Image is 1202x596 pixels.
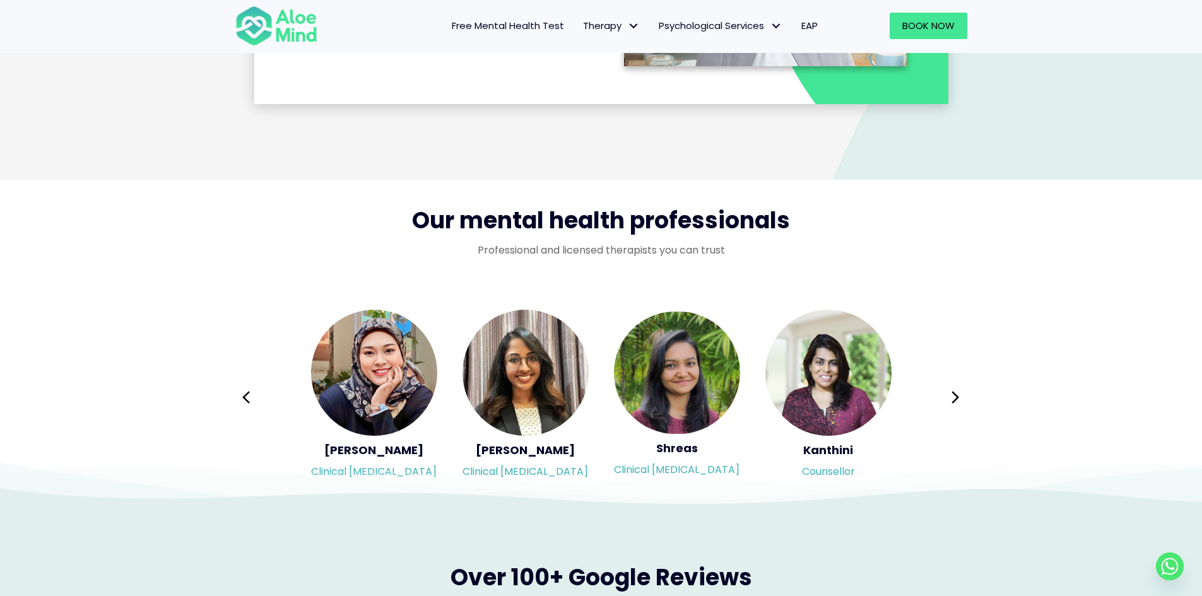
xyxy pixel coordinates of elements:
[659,19,782,32] span: Psychological Services
[625,17,643,35] span: Therapy: submenu
[649,13,792,39] a: Psychological ServicesPsychological Services: submenu
[902,19,955,32] span: Book Now
[463,310,589,436] img: <h5>Anita</h5><p>Clinical Psychologist</p>
[614,312,740,434] img: <h5>Shreas</h5><p>Clinical Psychologist</p>
[614,312,740,483] a: <h5>Shreas</h5><p>Clinical Psychologist</p> ShreasClinical [MEDICAL_DATA]
[574,13,649,39] a: TherapyTherapy: submenu
[614,308,740,486] div: Slide 5 of 3
[452,19,564,32] span: Free Mental Health Test
[614,440,740,456] h5: Shreas
[765,310,892,436] img: <h5>Kanthini</h5><p>Counsellor</p>
[765,308,892,486] div: Slide 6 of 3
[583,19,640,32] span: Therapy
[311,442,437,458] h5: [PERSON_NAME]
[765,442,892,458] h5: Kanthini
[765,310,892,485] a: <h5>Kanthini</h5><p>Counsellor</p> KanthiniCounsellor
[235,5,317,47] img: Aloe mind Logo
[442,13,574,39] a: Free Mental Health Test
[334,13,827,39] nav: Menu
[451,561,752,593] span: Over 100+ Google Reviews
[235,243,967,257] p: Professional and licensed therapists you can trust
[792,13,827,39] a: EAP
[890,13,967,39] a: Book Now
[463,308,589,486] div: Slide 4 of 3
[463,442,589,458] h5: [PERSON_NAME]
[801,19,818,32] span: EAP
[311,310,437,485] a: <h5>Yasmin</h5><p>Clinical Psychologist</p> [PERSON_NAME]Clinical [MEDICAL_DATA]
[412,204,790,237] span: Our mental health professionals
[311,308,437,486] div: Slide 3 of 3
[1156,552,1184,580] a: Whatsapp
[767,17,786,35] span: Psychological Services: submenu
[463,310,589,485] a: <h5>Anita</h5><p>Clinical Psychologist</p> [PERSON_NAME]Clinical [MEDICAL_DATA]
[311,310,437,436] img: <h5>Yasmin</h5><p>Clinical Psychologist</p>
